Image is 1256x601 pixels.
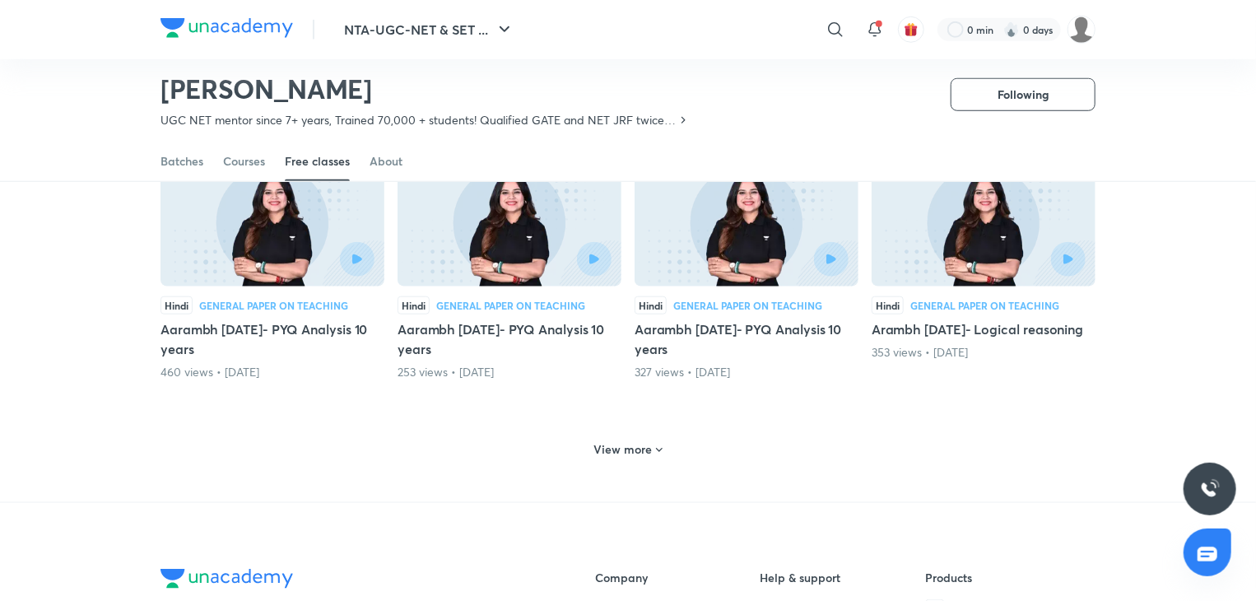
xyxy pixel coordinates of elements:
div: General Paper on Teaching [910,300,1059,310]
div: Aarambh Dec 2025- PYQ Analysis 10 years [398,158,621,380]
a: Company Logo [160,18,293,42]
h6: Company [595,569,761,586]
div: 460 views • 1 month ago [160,364,384,380]
div: 327 views • 1 month ago [635,364,858,380]
img: ttu [1200,479,1220,499]
h5: Aarambh [DATE]- PYQ Analysis 10 years [398,319,621,359]
div: Courses [223,153,265,170]
div: 353 views • 1 month ago [872,344,1096,361]
div: Aarambh Dec 2025- PYQ Analysis 10 years [160,158,384,380]
a: Company Logo [160,569,542,593]
h5: Aarambh [DATE]- PYQ Analysis 10 years [635,319,858,359]
div: 253 views • 1 month ago [398,364,621,380]
div: Hindi [635,296,667,314]
h6: View more [594,441,653,458]
button: avatar [898,16,924,43]
div: Arambh Dec 2025- Logical reasoning [872,158,1096,380]
div: Aarambh Dec 2025- PYQ Analysis 10 years [635,158,858,380]
p: UGC NET mentor since 7+ years, Trained 70,000 + students! Qualified GATE and NET JRF twice. BTech... [160,112,677,128]
div: General Paper on Teaching [673,300,822,310]
h5: Arambh [DATE]- Logical reasoning [872,319,1096,339]
img: avatar [904,22,919,37]
img: Company Logo [160,569,293,589]
img: streak [1003,21,1020,38]
a: Courses [223,142,265,181]
span: Following [998,86,1049,103]
div: Batches [160,153,203,170]
a: Batches [160,142,203,181]
div: General Paper on Teaching [436,300,585,310]
div: Hindi [160,296,193,314]
h6: Help & support [761,569,926,586]
a: About [370,142,402,181]
div: About [370,153,402,170]
a: Free classes [285,142,350,181]
button: NTA-UGC-NET & SET ... [334,13,524,46]
img: Company Logo [160,18,293,38]
h5: Aarambh [DATE]- PYQ Analysis 10 years [160,319,384,359]
button: Following [951,78,1096,111]
div: Free classes [285,153,350,170]
h6: Products [925,569,1091,586]
div: General Paper on Teaching [199,300,348,310]
img: Aaradhna Thakur [1068,16,1096,44]
div: Hindi [398,296,430,314]
h2: [PERSON_NAME] [160,72,690,105]
div: Hindi [872,296,904,314]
